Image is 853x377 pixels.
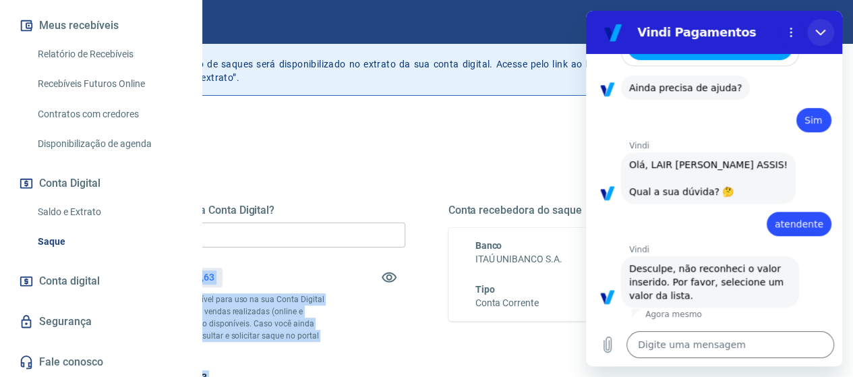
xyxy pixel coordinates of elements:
[92,204,405,217] h5: Quanto deseja sacar da Conta Digital?
[475,296,539,310] h6: Conta Corrente
[475,240,502,251] span: Banco
[16,307,185,337] a: Segurança
[475,252,735,266] h6: ITAÚ UNIBANCO S.A.
[73,44,745,84] p: A partir de agora, o histórico de saques será disponibilizado no extrato da sua conta digital. Ac...
[16,11,185,40] button: Meus recebíveis
[32,70,185,98] a: Recebíveis Futuros Online
[32,100,185,128] a: Contratos com credores
[92,293,326,354] p: *Corresponde ao saldo disponível para uso na sua Conta Digital Vindi. Incluindo os valores das ve...
[16,169,185,198] button: Conta Digital
[475,284,495,295] span: Tipo
[788,9,837,34] button: Sair
[32,228,185,256] a: Saque
[39,272,100,291] span: Conta digital
[448,204,762,217] h5: Conta recebedora do saque
[32,198,185,226] a: Saldo e Extrato
[164,270,214,285] p: R$ 7.436,63
[32,130,185,158] a: Disponibilização de agenda
[16,266,185,296] a: Conta digital
[16,347,185,377] a: Fale conosco
[32,40,185,68] a: Relatório de Recebíveis
[586,11,842,366] iframe: Janela de mensagens
[73,44,745,57] p: Histórico de saques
